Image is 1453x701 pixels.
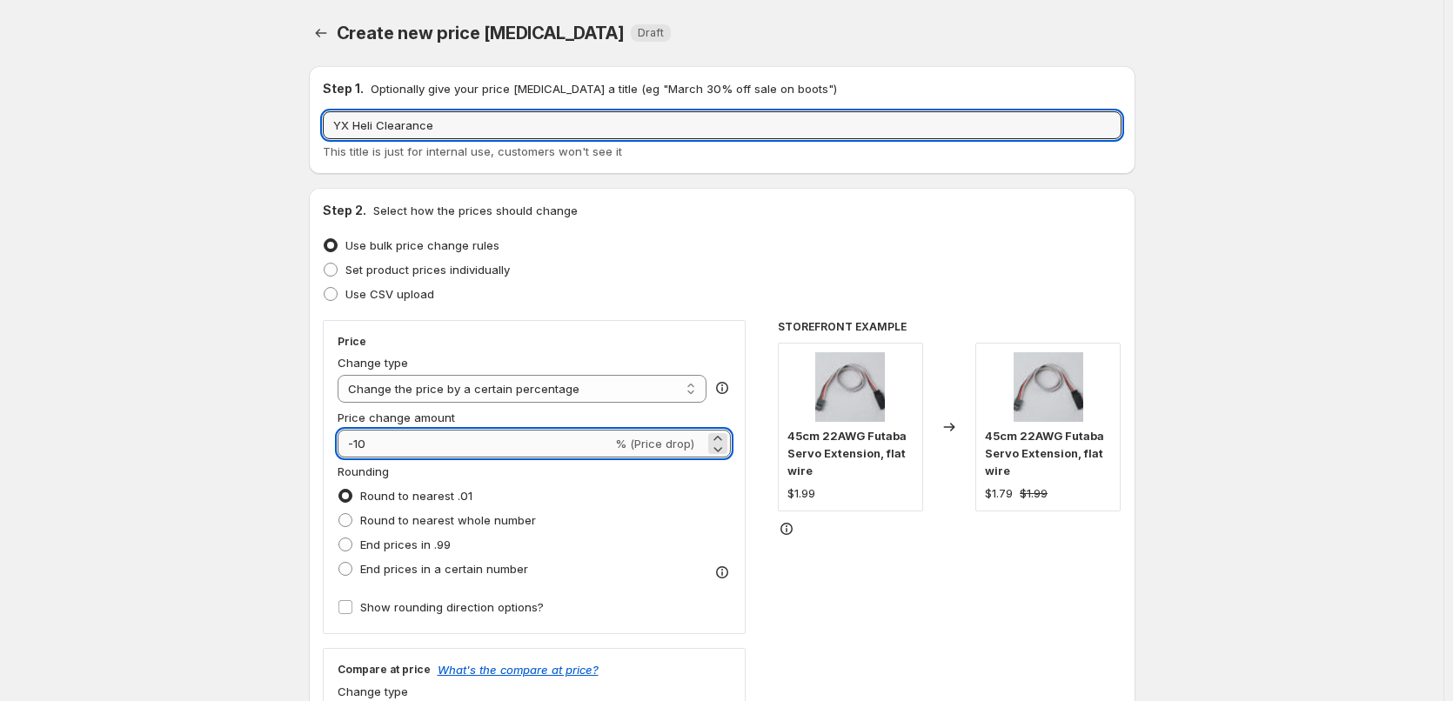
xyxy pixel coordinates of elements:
[360,562,528,576] span: End prices in a certain number
[778,320,1122,334] h6: STOREFRONT EXAMPLE
[360,513,536,527] span: Round to nearest whole number
[360,537,451,551] span: End prices in .99
[345,287,434,301] span: Use CSV upload
[338,684,408,698] span: Change type
[713,379,731,397] div: help
[371,80,837,97] p: Optionally give your price [MEDICAL_DATA] a title (eg "March 30% off sale on boots")
[323,80,364,97] h2: Step 1.
[787,429,907,477] span: 45cm 22AWG Futaba Servo Extension, flat wire
[815,352,885,422] img: fuse-battery-45cm-22awg-futaba-servo-extension-flat-wire-28636080209997_80x.jpg
[323,202,366,219] h2: Step 2.
[1014,352,1083,422] img: fuse-battery-45cm-22awg-futaba-servo-extension-flat-wire-28636080209997_80x.jpg
[615,437,694,451] span: % (Price drop)
[338,356,408,370] span: Change type
[373,202,578,219] p: Select how the prices should change
[345,238,499,252] span: Use bulk price change rules
[638,26,664,40] span: Draft
[338,430,613,457] input: -15
[787,484,815,502] div: $1.99
[323,144,622,158] span: This title is just for internal use, customers won't see it
[360,489,472,503] span: Round to nearest .01
[360,600,544,614] span: Show rounding direction options?
[438,663,599,677] button: What's the compare at price?
[345,263,510,277] span: Set product prices individually
[985,484,1013,502] div: $1.79
[338,335,366,349] h3: Price
[338,464,389,478] span: Rounding
[338,411,455,424] span: Price change amount
[1020,484,1048,502] strike: $1.99
[337,23,625,43] span: Create new price [MEDICAL_DATA]
[323,111,1122,139] input: 30% off holiday sale
[985,429,1104,477] span: 45cm 22AWG Futaba Servo Extension, flat wire
[309,21,333,45] button: Price change jobs
[338,663,431,677] h3: Compare at price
